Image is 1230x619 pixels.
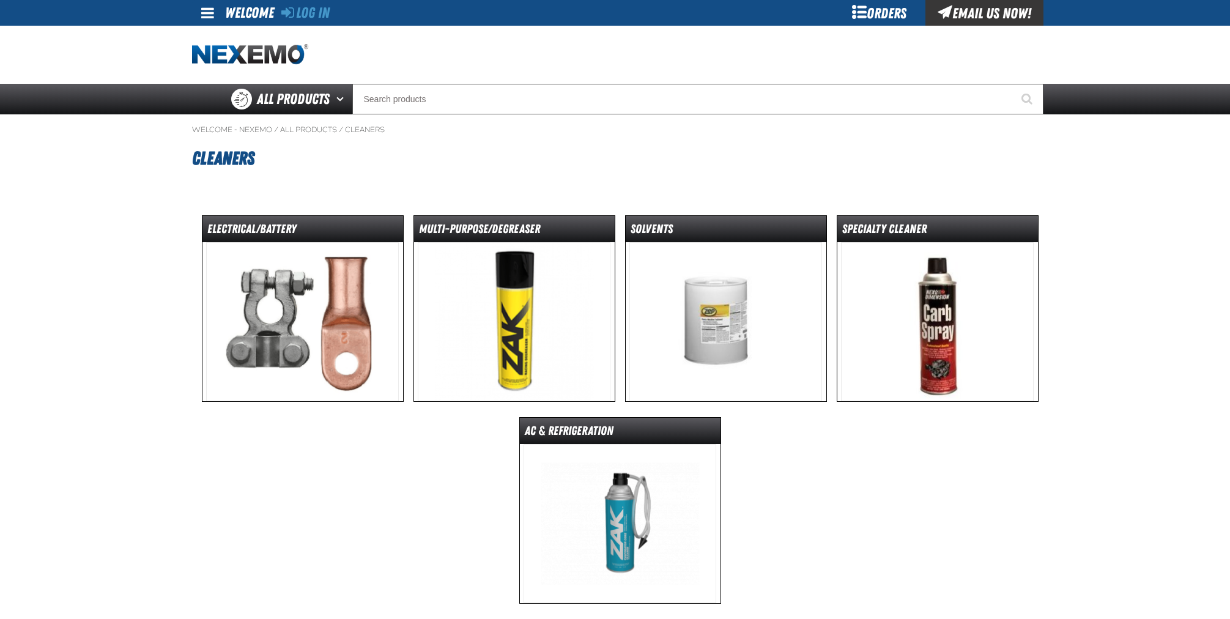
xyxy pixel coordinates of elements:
a: Solvents [625,215,827,402]
span: / [339,125,343,135]
dt: Solvents [626,221,826,242]
img: Electrical/Battery [206,242,399,401]
a: AC & Refrigeration [519,417,721,604]
a: Multi-Purpose/Degreaser [413,215,615,402]
img: AC & Refrigeration [524,444,716,603]
a: All Products [280,125,337,135]
dt: Multi-Purpose/Degreaser [414,221,615,242]
dt: AC & Refrigeration [520,423,721,444]
button: Start Searching [1013,84,1043,114]
img: Solvents [629,242,822,401]
a: Welcome - Nexemo [192,125,272,135]
a: Log In [281,4,330,21]
dt: Electrical/Battery [202,221,403,242]
img: Specialty Cleaner [841,242,1034,401]
a: Electrical/Battery [202,215,404,402]
img: Nexemo logo [192,44,308,65]
dt: Specialty Cleaner [837,221,1038,242]
span: All Products [257,88,330,110]
a: Cleaners [345,125,385,135]
input: Search [352,84,1043,114]
a: Specialty Cleaner [837,215,1039,402]
nav: Breadcrumbs [192,125,1039,135]
img: Multi-Purpose/Degreaser [418,242,610,401]
h1: Cleaners [192,142,1039,175]
button: Open All Products pages [332,84,352,114]
a: Home [192,44,308,65]
span: / [274,125,278,135]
